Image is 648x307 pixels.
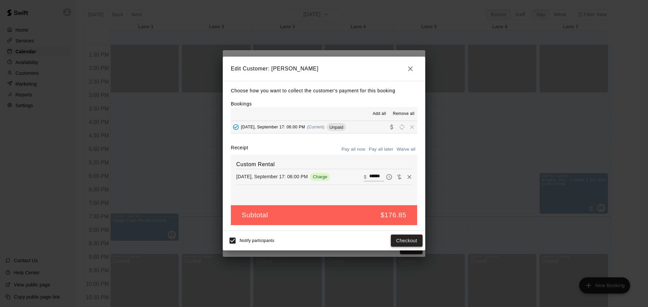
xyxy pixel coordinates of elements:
[236,173,308,180] p: [DATE], September 17: 06:00 PM
[395,144,417,155] button: Waive all
[231,87,417,95] p: Choose how you want to collect the customer's payment for this booking
[381,211,407,220] h5: $176.85
[394,174,404,179] span: Waive payment
[327,125,346,130] span: Unpaid
[373,111,386,117] span: Add all
[390,109,417,119] button: Remove all
[404,172,414,182] button: Remove
[391,235,423,247] button: Checkout
[369,109,390,119] button: Add all
[397,124,407,129] span: Reschedule
[223,57,425,81] h2: Edit Customer: [PERSON_NAME]
[241,125,305,129] span: [DATE], September 17: 06:00 PM
[367,144,395,155] button: Pay all later
[307,125,325,129] span: (Current)
[231,144,248,155] label: Receipt
[387,124,397,129] span: Collect payment
[242,211,268,220] h5: Subtotal
[407,124,417,129] span: Remove
[231,121,417,133] button: Added - Collect Payment[DATE], September 17: 06:00 PM(Current)UnpaidCollect paymentRescheduleRemove
[231,101,252,106] label: Bookings
[231,122,241,132] button: Added - Collect Payment
[340,144,367,155] button: Pay all now
[384,174,394,179] span: Pay later
[240,238,274,243] span: Notify participants
[236,160,412,169] h6: Custom Rental
[310,174,330,179] span: Charge
[393,111,414,117] span: Remove all
[364,174,367,180] p: $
